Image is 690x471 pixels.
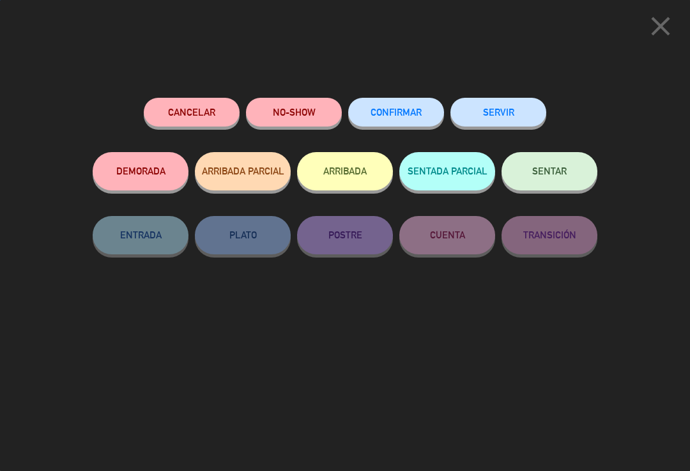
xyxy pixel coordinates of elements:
[144,98,240,127] button: Cancelar
[502,216,597,254] button: TRANSICIÓN
[532,166,567,176] span: SENTAR
[645,10,677,42] i: close
[195,152,291,190] button: ARRIBADA PARCIAL
[399,216,495,254] button: CUENTA
[297,216,393,254] button: POSTRE
[246,98,342,127] button: NO-SHOW
[502,152,597,190] button: SENTAR
[195,216,291,254] button: PLATO
[399,152,495,190] button: SENTADA PARCIAL
[297,152,393,190] button: ARRIBADA
[371,107,422,118] span: CONFIRMAR
[93,152,188,190] button: DEMORADA
[641,10,680,47] button: close
[450,98,546,127] button: SERVIR
[202,166,284,176] span: ARRIBADA PARCIAL
[93,216,188,254] button: ENTRADA
[348,98,444,127] button: CONFIRMAR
